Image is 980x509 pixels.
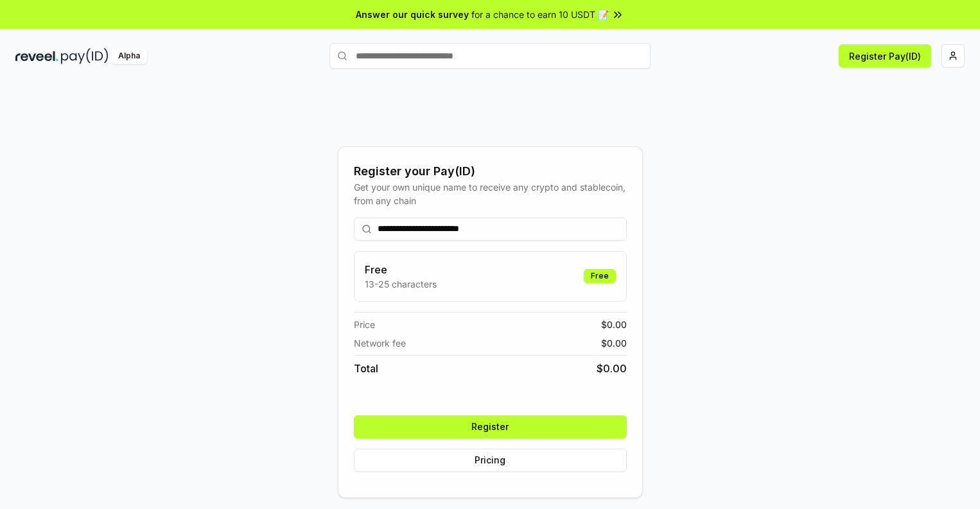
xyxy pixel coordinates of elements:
[356,8,469,21] span: Answer our quick survey
[601,318,627,331] span: $ 0.00
[354,449,627,472] button: Pricing
[61,48,109,64] img: pay_id
[584,269,616,283] div: Free
[365,277,437,291] p: 13-25 characters
[354,318,375,331] span: Price
[15,48,58,64] img: reveel_dark
[354,162,627,180] div: Register your Pay(ID)
[471,8,609,21] span: for a chance to earn 10 USDT 📝
[354,415,627,438] button: Register
[354,180,627,207] div: Get your own unique name to receive any crypto and stablecoin, from any chain
[111,48,147,64] div: Alpha
[597,361,627,376] span: $ 0.00
[354,336,406,350] span: Network fee
[601,336,627,350] span: $ 0.00
[354,361,378,376] span: Total
[839,44,931,67] button: Register Pay(ID)
[365,262,437,277] h3: Free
